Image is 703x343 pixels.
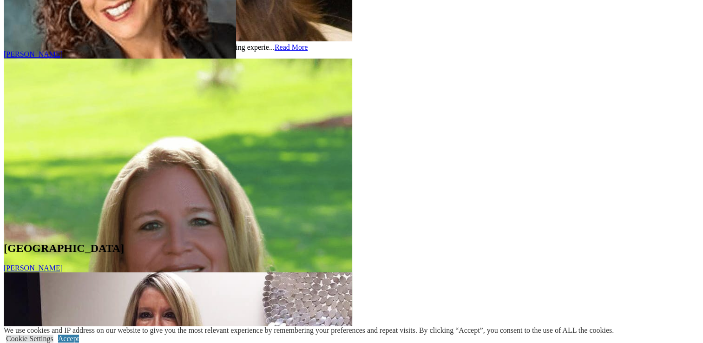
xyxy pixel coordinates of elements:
[4,50,63,58] a: [PERSON_NAME]
[58,335,79,343] a: Accept
[6,335,53,343] a: Cookie Settings
[4,326,614,335] div: We use cookies and IP address on our website to give you the most relevant experience by remember...
[4,264,63,272] a: [PERSON_NAME]
[4,242,699,255] h2: [GEOGRAPHIC_DATA]
[275,43,308,51] a: Read more about Leslie Klinck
